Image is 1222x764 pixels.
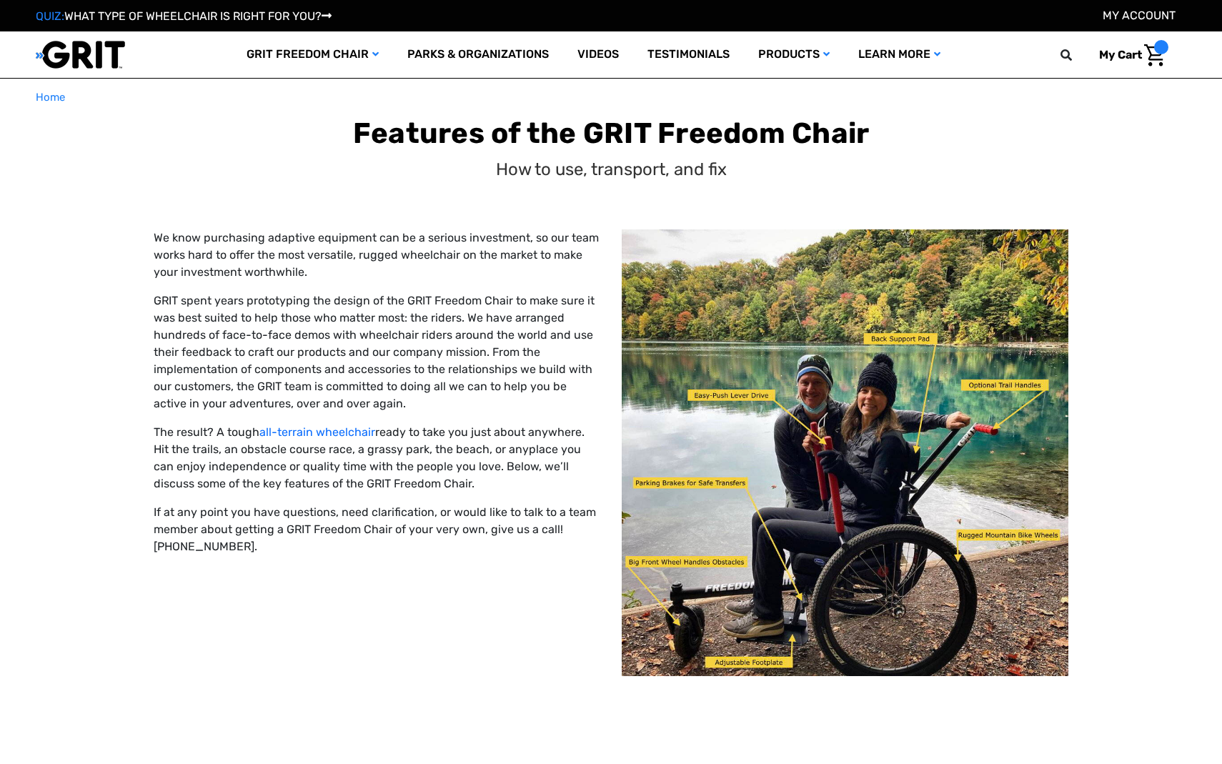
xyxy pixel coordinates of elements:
a: Winkelmandje met 0 items [1088,40,1168,70]
a: Testimonials [633,31,744,78]
img: GRIT All-Terrain Wheelchair and Mobility Equipment [36,40,125,69]
a: GRIT Freedom Chair [232,31,393,78]
a: Learn More [844,31,955,78]
a: Videos [563,31,633,78]
span: QUIZ: [36,9,64,23]
a: all-terrain wheelchair [259,425,375,439]
a: Parks & Organizations [393,31,563,78]
a: Home [36,89,65,106]
a: Products [744,31,844,78]
nav: Breadcrumb [36,89,1186,106]
p: We know purchasing adaptive equipment can be a serious investment, so our team works hard to offe... [154,229,600,281]
p: The result? A tough ready to take you just about anywhere. Hit the trails, an obstacle course rac... [154,424,600,492]
p: How to use, transport, and fix [496,157,727,182]
a: QUIZ:WHAT TYPE OF WHEELCHAIR IS RIGHT FOR YOU? [36,9,332,23]
img: Cart [1144,44,1165,66]
a: Account [1103,9,1176,22]
span: Home [36,91,65,104]
p: If at any point you have questions, need clarification, or would like to talk to a team member ab... [154,504,600,555]
span: My Cart [1099,48,1142,61]
b: Features of the GRIT Freedom Chair [353,116,870,150]
input: Search [1067,40,1088,70]
img: Yellow text boxes with arrows pointing out features of GRIT Freedom Chair over photo of two adult... [622,229,1068,676]
p: GRIT spent years prototyping the design of the GRIT Freedom Chair to make sure it was best suited... [154,292,600,412]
